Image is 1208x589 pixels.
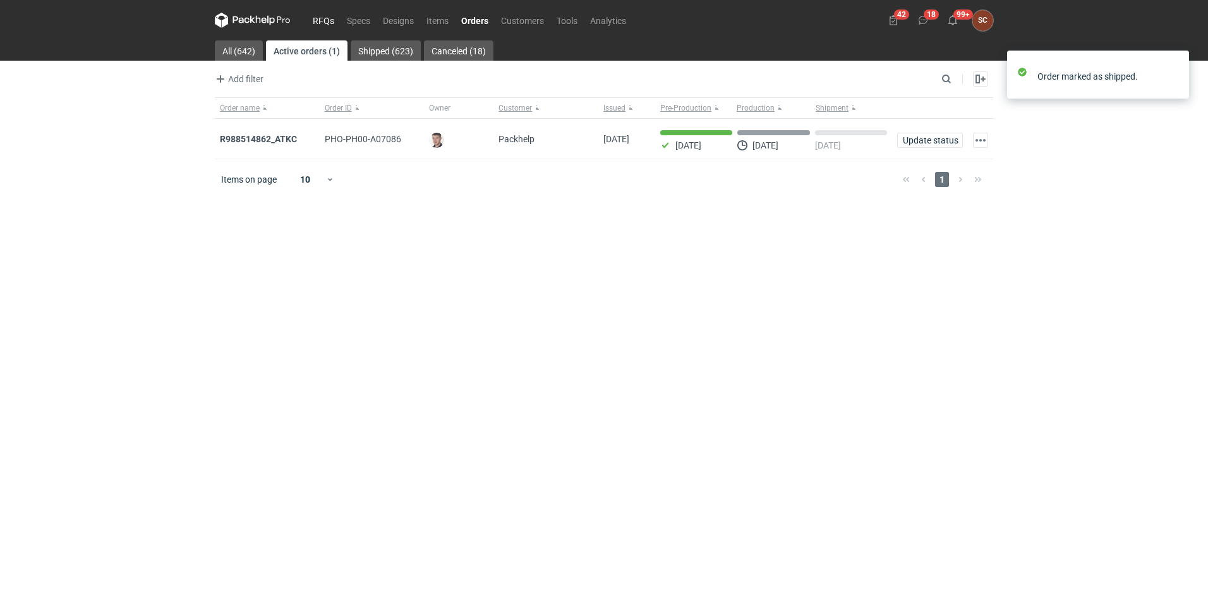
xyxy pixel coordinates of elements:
button: Production [734,98,813,118]
div: Order marked as shipped. [1037,70,1170,83]
span: Update status [903,136,957,145]
svg: Packhelp Pro [215,13,291,28]
span: Issued [603,103,625,113]
a: All (642) [215,40,263,61]
span: Production [737,103,775,113]
span: Owner [429,103,450,113]
button: SC [972,10,993,31]
a: Canceled (18) [424,40,493,61]
button: 18 [913,10,933,30]
button: Issued [598,98,655,118]
p: [DATE] [675,140,701,150]
img: Maciej Sikora [429,133,444,148]
span: Items on page [221,173,277,186]
span: Add filter [213,71,263,87]
a: Tools [550,13,584,28]
button: Customer [493,98,598,118]
button: Order ID [320,98,425,118]
p: [DATE] [815,140,841,150]
a: Customers [495,13,550,28]
div: 10 [285,171,326,188]
a: Shipped (623) [351,40,421,61]
a: R988514862_ATKC [220,134,297,144]
span: Order ID [325,103,352,113]
a: RFQs [306,13,341,28]
a: Specs [341,13,377,28]
button: Pre-Production [655,98,734,118]
p: [DATE] [752,140,778,150]
button: close [1170,70,1179,83]
span: Shipment [816,103,849,113]
a: Items [420,13,455,28]
span: Customer [498,103,532,113]
button: Order name [215,98,320,118]
button: 42 [883,10,903,30]
button: Add filter [212,71,264,87]
a: Designs [377,13,420,28]
a: Active orders (1) [266,40,347,61]
span: 1 [935,172,949,187]
span: Order name [220,103,260,113]
a: Orders [455,13,495,28]
span: 07/08/2025 [603,134,629,144]
span: Pre-Production [660,103,711,113]
a: Analytics [584,13,632,28]
button: Update status [897,133,963,148]
span: Packhelp [498,134,535,144]
button: 99+ [943,10,963,30]
span: PHO-PH00-A07086 [325,134,401,144]
input: Search [939,71,979,87]
button: Actions [973,133,988,148]
button: Shipment [813,98,892,118]
div: Sylwia Cichórz [972,10,993,31]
